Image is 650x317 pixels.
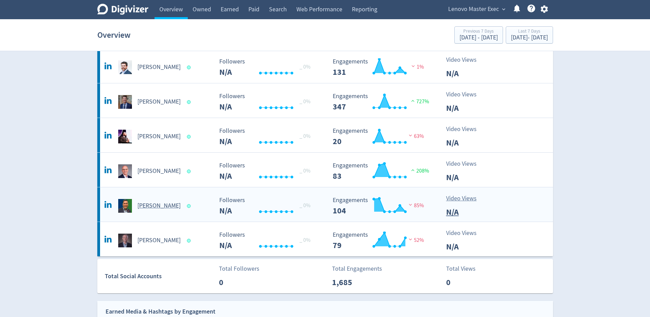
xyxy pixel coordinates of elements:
[511,29,548,35] div: Last 7 Days
[459,35,498,41] div: [DATE] - [DATE]
[446,102,486,114] p: N/A
[409,98,429,105] span: 727%
[329,128,432,146] svg: Engagements 20
[299,202,310,209] span: _ 0%
[446,125,486,134] p: Video Views
[407,202,424,209] span: 85%
[216,58,319,77] svg: Followers N/A
[407,202,414,207] img: negative-performance.svg
[137,202,181,210] h5: [PERSON_NAME]
[97,24,131,46] h1: Overview
[118,95,132,109] img: Matthew Zielinski undefined
[187,169,193,173] span: Data last synced: 24 Sep 2025, 1:01am (AEST)
[329,93,432,111] svg: Engagements 347
[299,98,310,105] span: _ 0%
[216,162,319,180] svg: Followers N/A
[118,60,132,74] img: Matt Codrington undefined
[410,63,424,70] span: 1%
[219,264,259,273] p: Total Followers
[216,232,319,250] svg: Followers N/A
[216,197,319,215] svg: Followers N/A
[446,264,486,273] p: Total Views
[407,133,424,140] span: 63%
[332,264,382,273] p: Total Engagements
[97,187,553,222] a: Sumir Bhatia undefined[PERSON_NAME] Followers N/A Followers N/A _ 0% Engagements 104 Engagements ...
[187,66,193,69] span: Data last synced: 23 Sep 2025, 10:02pm (AEST)
[446,137,486,149] p: N/A
[407,133,414,138] img: negative-performance.svg
[446,159,486,168] p: Video Views
[446,90,486,99] p: Video Views
[409,98,416,103] img: positive-performance.svg
[97,153,553,187] a: Rob Herman undefined[PERSON_NAME] Followers N/A Followers N/A _ 0% Engagements 83 Engagements 83 ...
[409,167,429,174] span: 208%
[187,204,193,208] span: Data last synced: 23 Sep 2025, 8:01pm (AEST)
[216,128,319,146] svg: Followers N/A
[97,222,553,256] a: Tom Butler undefined[PERSON_NAME] Followers N/A Followers N/A _ 0% Engagements 79 Engagements 79 ...
[446,206,486,218] p: N/A
[407,237,424,244] span: 52%
[187,100,193,104] span: Data last synced: 24 Sep 2025, 11:01am (AEST)
[446,240,486,253] p: N/A
[454,26,503,44] button: Previous 7 Days[DATE] - [DATE]
[459,29,498,35] div: Previous 7 Days
[105,271,214,281] div: Total Social Accounts
[137,167,181,175] h5: [PERSON_NAME]
[501,6,507,12] span: expand_more
[446,171,486,184] p: N/A
[106,307,216,317] div: Earned Media & Hashtags by Engagement
[299,167,310,174] span: _ 0%
[187,135,193,139] span: Data last synced: 23 Sep 2025, 8:02pm (AEST)
[118,234,132,247] img: Tom Butler undefined
[118,130,132,143] img: Nima Baiati undefined
[446,194,486,203] p: Video Views
[448,4,499,15] span: Lenovo Master Exec
[299,63,310,70] span: _ 0%
[97,49,553,83] a: Matt Codrington undefined[PERSON_NAME] Followers N/A Followers N/A _ 0% Engagements 131 Engagemen...
[97,118,553,152] a: Nima Baiati undefined[PERSON_NAME] Followers N/A Followers N/A _ 0% Engagements 20 Engagements 20...
[219,276,258,289] p: 0
[407,237,414,242] img: negative-performance.svg
[216,93,319,111] svg: Followers N/A
[511,35,548,41] div: [DATE] - [DATE]
[446,228,486,238] p: Video Views
[329,58,432,77] svg: Engagements 131
[329,232,432,250] svg: Engagements 79
[118,199,132,213] img: Sumir Bhatia undefined
[137,236,181,245] h5: [PERSON_NAME]
[299,237,310,244] span: _ 0%
[446,276,486,289] p: 0
[329,162,432,180] svg: Engagements 83
[187,239,193,243] span: Data last synced: 24 Sep 2025, 9:02am (AEST)
[410,63,417,69] img: negative-performance.svg
[446,4,507,15] button: Lenovo Master Exec
[409,167,416,173] img: positive-performance.svg
[506,26,553,44] button: Last 7 Days[DATE]- [DATE]
[118,164,132,178] img: Rob Herman undefined
[137,63,181,71] h5: [PERSON_NAME]
[446,55,486,64] p: Video Views
[97,83,553,118] a: Matthew Zielinski undefined[PERSON_NAME] Followers N/A Followers N/A _ 0% Engagements 347 Engagem...
[299,133,310,140] span: _ 0%
[446,67,486,80] p: N/A
[329,197,432,215] svg: Engagements 104
[137,132,181,141] h5: [PERSON_NAME]
[332,276,371,289] p: 1,685
[137,98,181,106] h5: [PERSON_NAME]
